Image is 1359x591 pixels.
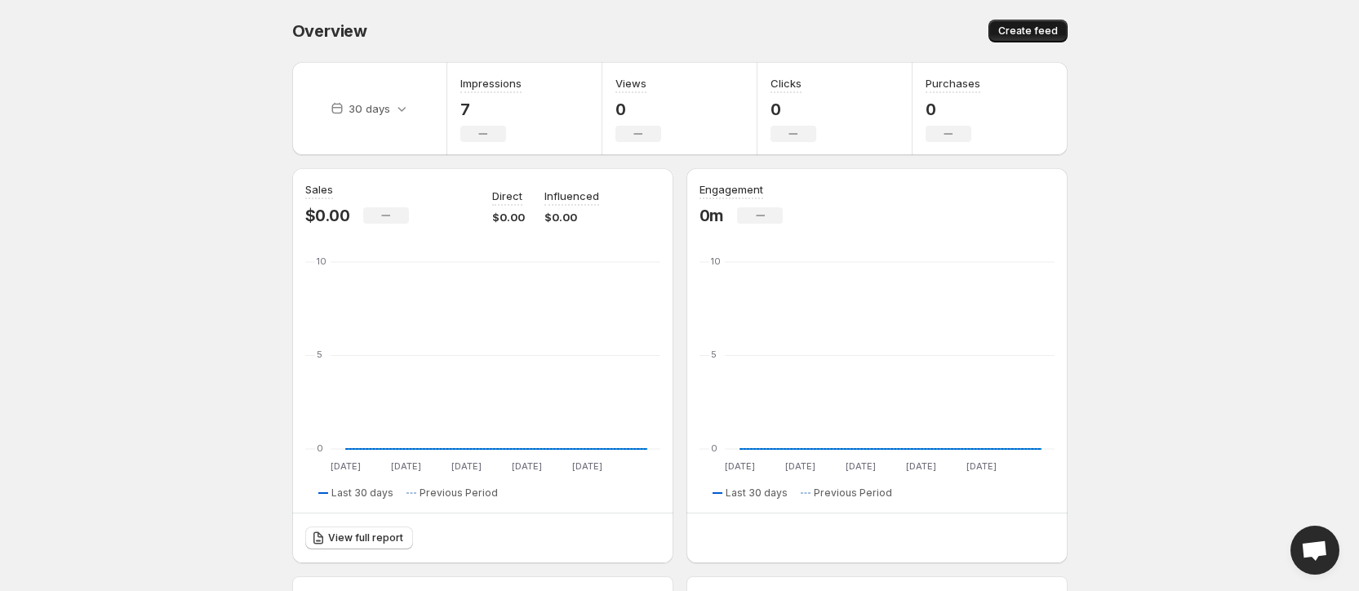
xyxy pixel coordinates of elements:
[711,442,717,454] text: 0
[292,21,367,41] span: Overview
[492,188,522,204] p: Direct
[460,100,522,119] p: 7
[349,100,390,117] p: 30 days
[771,75,802,91] h3: Clicks
[460,75,522,91] h3: Impressions
[926,75,980,91] h3: Purchases
[305,206,350,225] p: $0.00
[615,75,646,91] h3: Views
[724,460,754,472] text: [DATE]
[317,442,323,454] text: 0
[511,460,541,472] text: [DATE]
[998,24,1058,38] span: Create feed
[390,460,420,472] text: [DATE]
[305,527,413,549] a: View full report
[615,100,661,119] p: 0
[331,487,393,500] span: Last 30 days
[544,188,599,204] p: Influenced
[451,460,481,472] text: [DATE]
[492,209,525,225] p: $0.00
[966,460,996,472] text: [DATE]
[726,487,788,500] span: Last 30 days
[905,460,935,472] text: [DATE]
[317,256,326,267] text: 10
[699,181,763,198] h3: Engagement
[544,209,599,225] p: $0.00
[988,20,1068,42] button: Create feed
[771,100,816,119] p: 0
[814,487,892,500] span: Previous Period
[420,487,498,500] span: Previous Period
[699,206,725,225] p: 0m
[330,460,360,472] text: [DATE]
[711,256,721,267] text: 10
[571,460,602,472] text: [DATE]
[305,181,333,198] h3: Sales
[328,531,403,544] span: View full report
[784,460,815,472] text: [DATE]
[1290,526,1339,575] a: Open chat
[711,349,717,360] text: 5
[317,349,322,360] text: 5
[926,100,980,119] p: 0
[845,460,875,472] text: [DATE]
